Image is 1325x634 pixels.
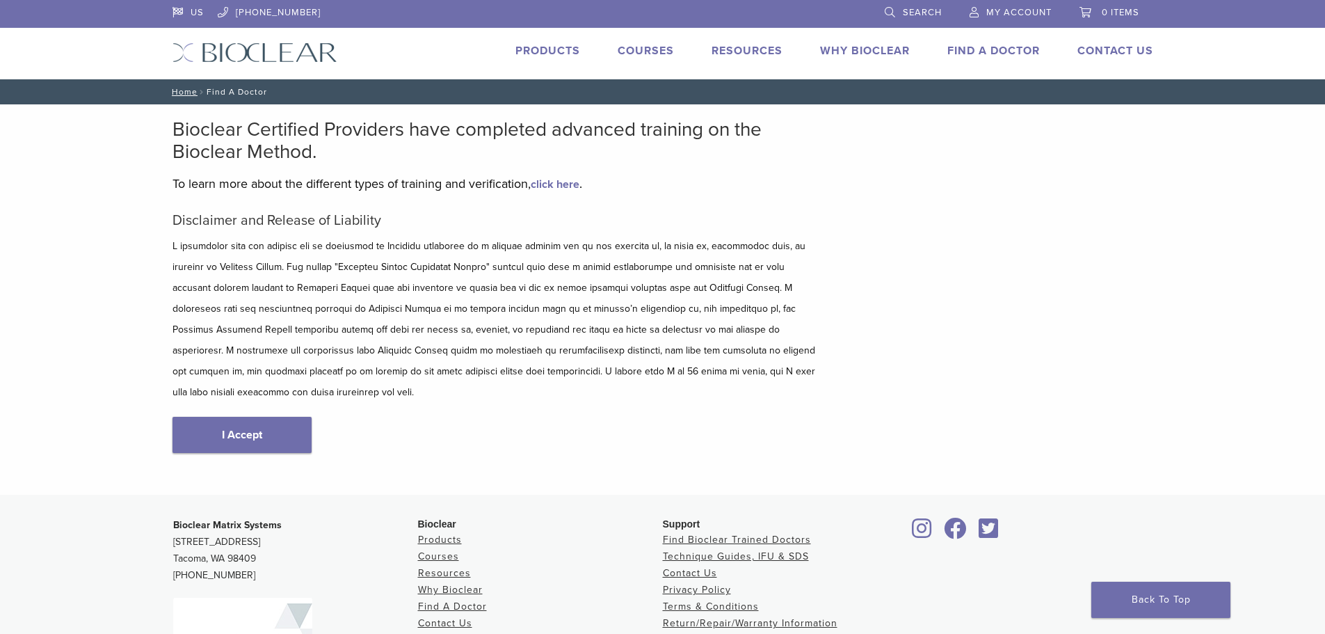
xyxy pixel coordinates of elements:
a: Bioclear [940,526,972,540]
a: Why Bioclear [418,584,483,596]
a: Resources [712,44,782,58]
a: Products [515,44,580,58]
h5: Disclaimer and Release of Liability [172,212,819,229]
span: Bioclear [418,518,456,530]
a: Bioclear [974,526,1004,540]
span: / [198,88,207,95]
strong: Bioclear Matrix Systems [173,519,282,531]
a: Contact Us [1077,44,1153,58]
p: To learn more about the different types of training and verification, . [172,173,819,194]
a: Return/Repair/Warranty Information [663,617,837,629]
span: Support [663,518,700,530]
img: Bioclear [172,42,337,63]
a: Courses [418,550,459,562]
a: Home [168,87,198,97]
a: Bioclear [908,526,937,540]
a: Resources [418,567,471,579]
nav: Find A Doctor [162,79,1164,104]
a: Find A Doctor [418,601,487,612]
a: Why Bioclear [820,44,910,58]
a: Privacy Policy [663,584,731,596]
a: Back To Top [1091,582,1230,618]
a: Find A Doctor [947,44,1040,58]
a: Find Bioclear Trained Doctors [663,534,811,546]
p: L ipsumdolor sita con adipisc eli se doeiusmod te Incididu utlaboree do m aliquae adminim ven qu ... [172,236,819,403]
a: Contact Us [663,567,717,579]
span: 0 items [1102,7,1139,18]
span: Search [903,7,942,18]
span: My Account [986,7,1052,18]
h2: Bioclear Certified Providers have completed advanced training on the Bioclear Method. [172,118,819,163]
a: Products [418,534,462,546]
a: Contact Us [418,617,472,629]
a: Courses [618,44,674,58]
a: Terms & Conditions [663,601,759,612]
p: [STREET_ADDRESS] Tacoma, WA 98409 [PHONE_NUMBER] [173,517,418,584]
a: Technique Guides, IFU & SDS [663,550,809,562]
a: click here [531,177,579,191]
a: I Accept [172,417,312,453]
